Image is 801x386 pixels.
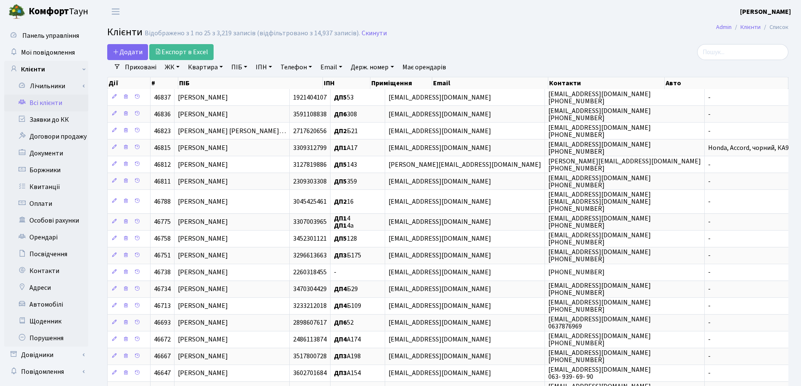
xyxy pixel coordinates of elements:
[293,177,327,186] span: 2309303308
[122,60,160,74] a: Приховані
[151,77,178,89] th: #
[178,318,228,328] span: [PERSON_NAME]
[29,5,69,18] b: Комфорт
[740,7,791,17] a: [PERSON_NAME]
[323,77,370,89] th: ІПН
[108,77,151,89] th: Дії
[293,143,327,152] span: 3309312799
[161,60,183,74] a: ЖК
[708,318,711,328] span: -
[178,218,228,227] span: [PERSON_NAME]
[334,318,347,328] b: ДП6
[548,268,605,277] span: [PHONE_NUMBER]
[293,93,327,102] span: 1921404107
[389,93,491,102] span: [EMAIL_ADDRESS][DOMAIN_NAME]
[178,197,228,206] span: [PERSON_NAME]
[178,268,228,277] span: [PERSON_NAME]
[4,347,88,363] a: Довідники
[154,285,171,294] span: 46734
[389,177,491,186] span: [EMAIL_ADDRESS][DOMAIN_NAME]
[548,157,701,173] span: [PERSON_NAME][EMAIL_ADDRESS][DOMAIN_NAME] [PHONE_NUMBER]
[334,160,357,169] span: 143
[334,369,347,378] b: ДП3
[22,31,79,40] span: Панель управління
[293,302,327,311] span: 3233212018
[708,302,711,311] span: -
[105,5,126,18] button: Переключити навігацію
[389,251,491,260] span: [EMAIL_ADDRESS][DOMAIN_NAME]
[740,23,761,32] a: Клієнти
[708,251,711,260] span: -
[548,348,651,365] span: [EMAIL_ADDRESS][DOMAIN_NAME] [PHONE_NUMBER]
[334,251,347,260] b: ДП3
[334,126,347,136] b: ДП2
[178,160,228,169] span: [PERSON_NAME]
[708,268,711,277] span: -
[708,335,711,344] span: -
[548,190,651,213] span: [EMAIL_ADDRESS][DOMAIN_NAME] [EMAIL_ADDRESS][DOMAIN_NAME] [PHONE_NUMBER]
[334,143,347,152] b: ДП1
[334,268,336,277] span: -
[548,89,651,106] span: [EMAIL_ADDRESS][DOMAIN_NAME] [PHONE_NUMBER]
[708,93,711,102] span: -
[293,352,327,361] span: 3517800728
[389,302,491,311] span: [EMAIL_ADDRESS][DOMAIN_NAME]
[761,23,788,32] li: Список
[334,285,347,294] b: ДП4
[4,179,88,195] a: Квитанції
[4,145,88,162] a: Документи
[293,285,327,294] span: 3470304429
[334,335,361,344] span: А174
[548,331,651,348] span: [EMAIL_ADDRESS][DOMAIN_NAME] [PHONE_NUMBER]
[389,126,491,136] span: [EMAIL_ADDRESS][DOMAIN_NAME]
[4,313,88,330] a: Щоденник
[708,218,711,227] span: -
[178,177,228,186] span: [PERSON_NAME]
[548,173,651,190] span: [EMAIL_ADDRESS][DOMAIN_NAME] [PHONE_NUMBER]
[178,369,228,378] span: [PERSON_NAME]
[8,3,25,20] img: logo.png
[4,111,88,128] a: Заявки до КК
[252,60,275,74] a: ІПН
[334,221,347,230] b: ДП1
[178,143,228,152] span: [PERSON_NAME]
[389,218,491,227] span: [EMAIL_ADDRESS][DOMAIN_NAME]
[697,44,788,60] input: Пошук...
[334,177,357,186] span: 359
[154,268,171,277] span: 46738
[334,214,354,230] span: 4 4а
[548,77,664,89] th: Контакти
[548,365,651,381] span: [EMAIL_ADDRESS][DOMAIN_NAME] 063- 939- 69- 90
[548,140,651,156] span: [EMAIL_ADDRESS][DOMAIN_NAME] [PHONE_NUMBER]
[334,234,357,244] span: 128
[107,44,148,60] a: Додати
[389,335,491,344] span: [EMAIL_ADDRESS][DOMAIN_NAME]
[370,77,433,89] th: Приміщення
[334,110,357,119] span: 308
[548,315,651,331] span: [EMAIL_ADDRESS][DOMAIN_NAME] 0637876969
[708,285,711,294] span: -
[334,126,358,136] span: Б21
[29,5,88,19] span: Таун
[293,126,327,136] span: 2717620656
[548,123,651,139] span: [EMAIL_ADDRESS][DOMAIN_NAME] [PHONE_NUMBER]
[4,44,88,61] a: Мої повідомлення
[21,48,75,57] span: Мої повідомлення
[154,126,171,136] span: 46823
[740,7,791,16] b: [PERSON_NAME]
[4,95,88,111] a: Всі клієнти
[293,197,327,206] span: 3045425461
[334,251,361,260] span: Б175
[347,60,397,74] a: Держ. номер
[149,44,214,60] a: Експорт в Excel
[154,335,171,344] span: 46672
[178,352,228,361] span: [PERSON_NAME]
[708,352,711,361] span: -
[178,110,228,119] span: [PERSON_NAME]
[389,197,491,206] span: [EMAIL_ADDRESS][DOMAIN_NAME]
[389,352,491,361] span: [EMAIL_ADDRESS][DOMAIN_NAME]
[154,251,171,260] span: 46751
[178,302,228,311] span: [PERSON_NAME]
[708,197,711,206] span: -
[334,369,361,378] span: А154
